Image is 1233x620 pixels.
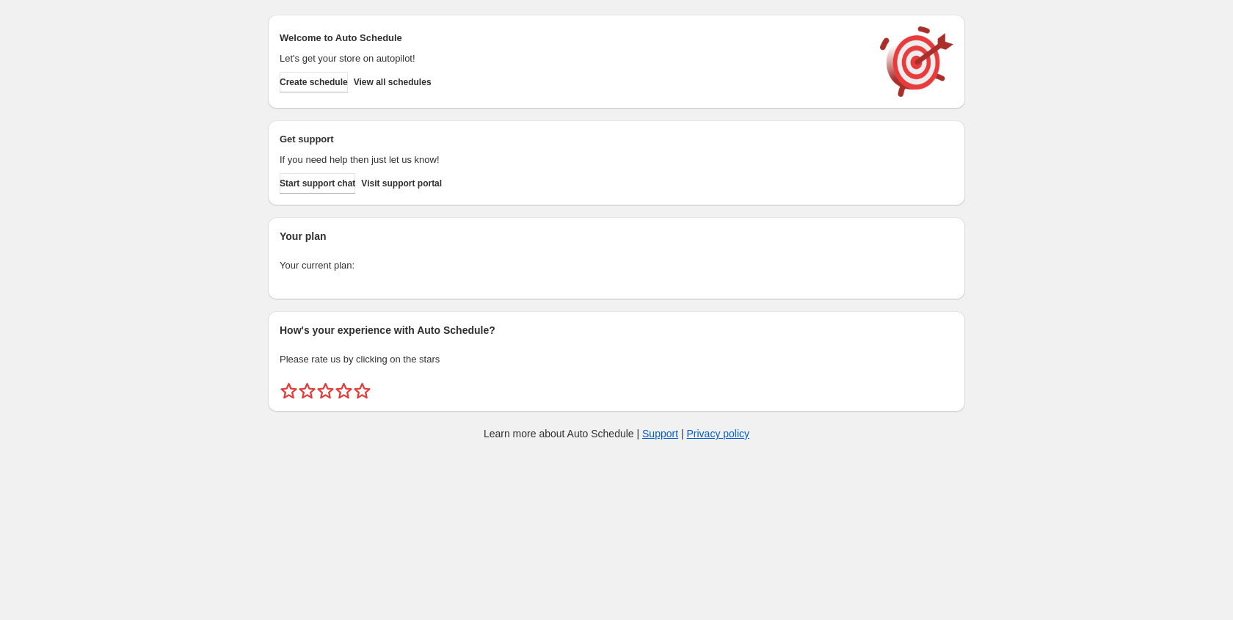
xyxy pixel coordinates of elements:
[280,76,348,88] span: Create schedule
[280,153,865,167] p: If you need help then just let us know!
[280,72,348,92] button: Create schedule
[642,428,678,440] a: Support
[280,31,865,45] h2: Welcome to Auto Schedule
[361,173,442,194] a: Visit support portal
[354,72,432,92] button: View all schedules
[280,352,953,367] p: Please rate us by clicking on the stars
[280,258,953,273] p: Your current plan:
[280,132,865,147] h2: Get support
[280,229,953,244] h2: Your plan
[280,173,355,194] a: Start support chat
[280,51,865,66] p: Let's get your store on autopilot!
[280,178,355,189] span: Start support chat
[484,426,749,441] p: Learn more about Auto Schedule | |
[687,428,750,440] a: Privacy policy
[361,178,442,189] span: Visit support portal
[280,323,953,338] h2: How's your experience with Auto Schedule?
[354,76,432,88] span: View all schedules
